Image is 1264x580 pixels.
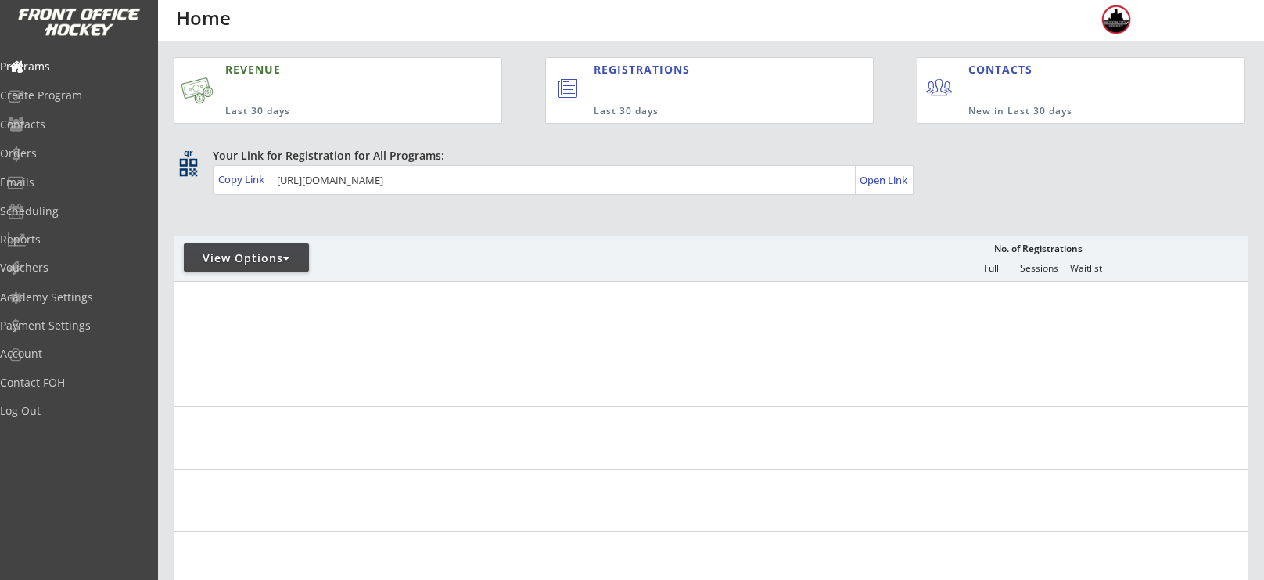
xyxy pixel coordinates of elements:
[860,174,909,187] div: Open Link
[594,62,801,77] div: REGISTRATIONS
[178,148,197,158] div: qr
[1062,263,1109,274] div: Waitlist
[225,62,426,77] div: REVENUE
[177,156,200,179] button: qr_code
[213,148,1200,164] div: Your Link for Registration for All Programs:
[989,243,1086,254] div: No. of Registrations
[860,169,909,191] a: Open Link
[1015,263,1062,274] div: Sessions
[218,172,268,186] div: Copy Link
[594,105,809,118] div: Last 30 days
[968,263,1014,274] div: Full
[225,105,426,118] div: Last 30 days
[968,105,1172,118] div: New in Last 30 days
[968,62,1040,77] div: CONTACTS
[184,250,309,266] div: View Options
